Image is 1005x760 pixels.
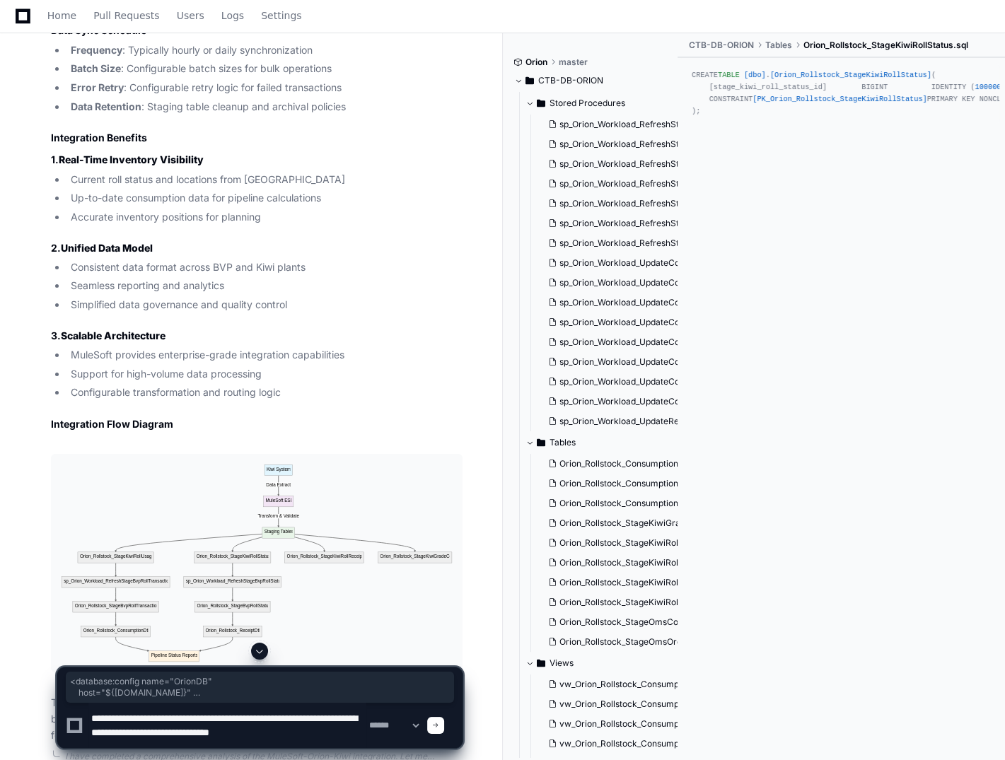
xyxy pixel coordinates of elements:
li: Consistent data format across BVP and Kiwi plants [66,259,463,276]
span: sp_Orion_Workload_RefreshStageBvpRollStatus.sql [559,119,763,130]
button: Orion_Rollstock_ConsumptionDtl.sql [542,493,682,513]
button: sp_Orion_Workload_RefreshStageBvpRollStatus.sql [542,115,682,134]
span: CTB-DB-ORION [689,40,754,51]
span: Pull Requests [93,11,159,20]
span: TABLE [718,71,740,79]
span: Orion_Rollstock_StageKiwiRollReceipt_Bk.sql [559,537,738,549]
span: Orion_Rollstock_ConsumptionAgg.sql [559,458,707,469]
span: sp_Orion_Workload_RefreshStageOmsOrderStatusDtl.sql [559,198,786,209]
h2: Integration Benefits [51,131,463,145]
li: : Configurable batch sizes for bulk operations [66,61,463,77]
button: Orion_Rollstock_StageKiwiRollReceipt.sql [542,553,682,573]
li: Seamless reporting and analytics [66,278,463,294]
strong: Real-Time Inventory Visibility [59,153,204,165]
button: sp_Orion_Workload_UpdateConsumptionAggStat5wkCY.sql [542,332,682,352]
strong: Scalable Architecture [61,329,165,341]
button: sp_Orion_Workload_RefreshStageBvpRollTransaction.sql [542,134,682,154]
button: sp_Orion_Workload_UpdateConsumptionAggStat52wkCY.sql [542,312,682,332]
span: sp_Orion_Workload_RefreshStageItransRailcarDtl.sql [559,158,769,170]
button: CTB-DB-ORION [514,69,668,92]
button: sp_Orion_Workload_RefreshStageOmsOrderStatusDtl.sql [542,194,682,214]
span: sp_Orion_Workload_RefreshStageOmsReceiptDtl.sql [559,218,767,229]
button: sp_Orion_Workload_UpdateConsumptionAggStat5wkPY.sql [542,352,682,372]
span: Orion_Rollstock_StageKiwiRollStatus.sql [559,577,719,588]
span: Orion [525,57,547,68]
button: sp_Orion_Workload_RefreshStageOmsInventDtl.sql [542,174,682,194]
span: Orion_Rollstock_StageKiwiRollStatus.sql [803,40,968,51]
span: sp_Orion_Workload_RefreshStageOmsInventDtl.sql [559,178,762,189]
span: Orion_Rollstock_StageOmsConsignee.sql [559,616,723,628]
span: Orion_Rollstock_StageKiwiGradeCd.sql [559,518,715,529]
span: [PK_Orion_Rollstock_StageKiwiRollStatus] [753,95,926,103]
button: Orion_Rollstock_ConsumptionAgg.sql [542,454,682,474]
span: sp_Orion_Workload_UpdateConsumptionAggStat5wkCY.sql [559,337,796,348]
h2: Integration Flow Diagram [51,417,463,431]
h3: 2. [51,241,463,255]
svg: Directory [537,95,545,112]
li: Current roll status and locations from [GEOGRAPHIC_DATA] [66,172,463,188]
li: Accurate inventory positions for planning [66,209,463,226]
span: [dbo] [744,71,766,79]
h3: 1. [51,153,463,167]
span: Orion_Rollstock_StageKiwiRollReceipt.sql [559,557,724,568]
img: svg+xml,%3Csvg%20id%3D%22mermaid-container%22%20width%3D%22100%25%22%20xmlns%3D%22http%3A%2F%2Fww... [51,454,463,673]
button: Orion_Rollstock_StageKiwiGradeCd.sql [542,513,682,533]
span: sp_Orion_Workload_RefreshStageBvpRollTransaction.sql [559,139,785,150]
strong: Frequency [71,44,122,56]
button: Orion_Rollstock_ConsumptionAggStat52wkCY.sql [542,474,682,493]
button: Orion_Rollstock_StageOmsOrderStatusDtl.sql [542,632,682,652]
button: sp_Orion_Workload_RefreshStageItransRailcarDtl.sql [542,154,682,174]
span: Orion_Rollstock_ConsumptionAggStat52wkCY.sql [559,478,757,489]
span: sp_Orion_Workload_UpdateConsumptionDtlDC.sql [559,396,759,407]
button: sp_Orion_Workload_UpdateConsumptionAgg.sql [542,253,682,273]
div: CREATE . ( [stage_kiwi_roll_status_id] BIGINT IDENTITY ( , ) NOT NULL, VARCHAR ( ) NULL, VARCHAR ... [692,69,991,118]
li: Simplified data governance and quality control [66,297,463,313]
span: Orion_Rollstock_StageKiwiRollUsage.sql [559,597,719,608]
span: <database:config name="OrionDB" host="${[DOMAIN_NAME]}" port="${orion.db.port}" database="${[DOMA... [70,676,450,698]
span: sp_Orion_Workload_UpdateConsumptionAggStat52wkCY.sql [559,317,801,328]
strong: Batch Size [71,62,121,74]
span: Tables [765,40,792,51]
span: Settings [261,11,301,20]
span: Orion_Rollstock_ConsumptionDtl.sql [559,498,703,509]
button: sp_Orion_Workload_UpdateConsumptionDtlDC.sql [542,392,682,411]
span: master [559,57,588,68]
strong: Error Retry [71,81,124,93]
button: sp_Orion_Workload_UpdateConsumptionDtl.sql [542,372,682,392]
svg: Directory [537,434,545,451]
span: sp_Orion_Workload_UpdateConsumptionAggStat5wkPY.sql [559,356,795,368]
span: Orion_Rollstock_StageOmsOrderStatusDtl.sql [559,636,740,648]
li: MuleSoft provides enterprise-grade integration capabilities [66,347,463,363]
button: Orion_Rollstock_StageKiwiRollStatus.sql [542,573,682,592]
button: sp_Orion_Workload_UpdateConsumptionAggStat26wkCY.sql [542,293,682,312]
span: Tables [550,437,576,448]
button: Orion_Rollstock_StageOmsConsignee.sql [542,612,682,632]
button: Orion_Rollstock_StageKiwiRollUsage.sql [542,592,682,612]
span: Home [47,11,76,20]
span: sp_Orion_Workload_UpdateConsumptionDtl.sql [559,376,746,387]
svg: Directory [525,72,534,89]
h3: 3. [51,329,463,343]
strong: Data Retention [71,100,141,112]
li: : Staging table cleanup and archival policies [66,99,463,115]
span: sp_Orion_Workload_UpdateConsumptionAgg.sql [559,257,750,269]
button: Tables [525,431,679,454]
button: sp_Orion_Workload_RefreshStageOmsWhseReleaseDtl.sql [542,233,682,253]
button: sp_Orion_Workload_RefreshStageOmsReceiptDtl.sql [542,214,682,233]
span: Stored Procedures [550,98,625,109]
li: Up-to-date consumption data for pipeline calculations [66,190,463,206]
span: [Orion_Rollstock_StageKiwiRollStatus] [770,71,931,79]
strong: Unified Data Model [61,242,153,254]
span: Users [177,11,204,20]
button: sp_Orion_Workload_UpdateConsumptionAggStat13wkPY.sql [542,273,682,293]
button: Orion_Rollstock_StageKiwiRollReceipt_Bk.sql [542,533,682,553]
span: Logs [221,11,244,20]
li: Support for high-volume data processing [66,366,463,382]
span: sp_Orion_Workload_RefreshStageOmsWhseReleaseDtl.sql [559,238,791,249]
li: : Configurable retry logic for failed transactions [66,80,463,96]
span: sp_Orion_Workload_UpdateReceiptDtl.sql [559,416,724,427]
span: sp_Orion_Workload_UpdateConsumptionAggStat13wkPY.sql [559,277,798,288]
li: : Typically hourly or daily synchronization [66,42,463,59]
button: Stored Procedures [525,92,679,115]
span: sp_Orion_Workload_UpdateConsumptionAggStat26wkCY.sql [559,297,801,308]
